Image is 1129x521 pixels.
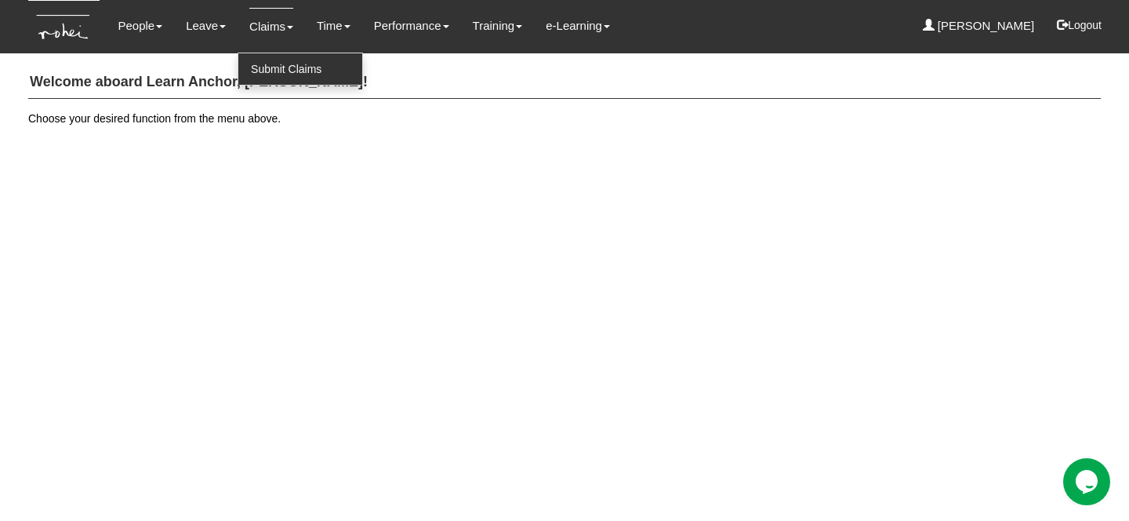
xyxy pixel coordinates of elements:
[473,8,523,44] a: Training
[238,53,362,85] a: Submit Claims
[249,8,293,45] a: Claims
[374,8,449,44] a: Performance
[317,8,350,44] a: Time
[118,8,162,44] a: People
[28,111,1101,126] p: Choose your desired function from the menu above.
[1046,6,1113,44] button: Logout
[923,8,1035,44] a: [PERSON_NAME]
[546,8,610,44] a: e-Learning
[186,8,226,44] a: Leave
[28,67,1101,99] h4: Welcome aboard Learn Anchor, [PERSON_NAME]!
[1063,458,1113,505] iframe: chat widget
[28,1,100,53] img: KTs7HI1dOZG7tu7pUkOpGGQAiEQAiEQAj0IhBB1wtXDg6BEAiBEAiBEAiB4RGIoBtemSRFIRACIRACIRACIdCLQARdL1w5OAR...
